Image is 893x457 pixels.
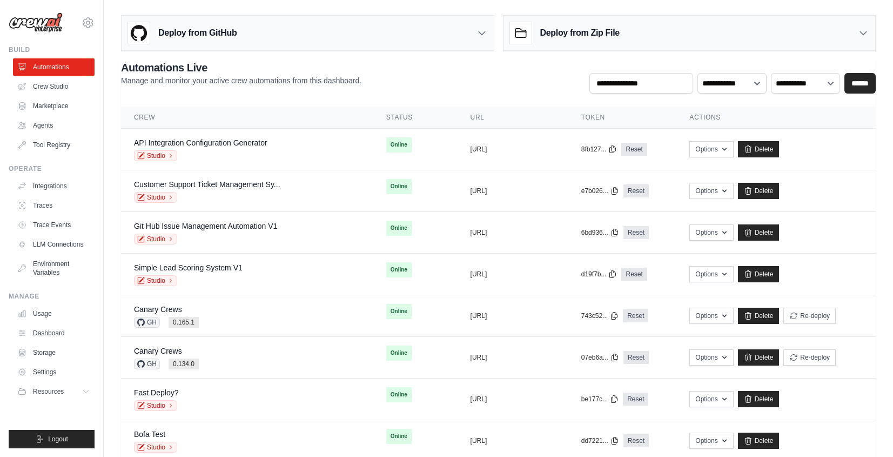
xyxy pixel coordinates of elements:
button: Options [689,308,733,324]
a: Integrations [13,177,95,195]
a: Reset [623,309,648,322]
a: Delete [738,224,780,241]
button: 6bd936... [581,228,619,237]
button: Options [689,433,733,449]
a: Studio [134,400,177,411]
a: Studio [134,275,177,286]
a: Trace Events [13,216,95,234]
div: Manage [9,292,95,301]
th: Crew [121,107,373,129]
a: Studio [134,150,177,161]
a: Dashboard [13,324,95,342]
button: Re-deploy [783,308,836,324]
span: 0.134.0 [169,359,199,369]
a: Delete [738,308,780,324]
span: Online [386,346,412,361]
a: Reset [623,226,649,239]
th: Status [373,107,458,129]
a: Crew Studio [13,78,95,95]
h3: Deploy from Zip File [540,27,620,39]
a: Reset [623,184,649,197]
a: Automations [13,58,95,76]
a: Reset [623,393,648,406]
h3: Deploy from GitHub [158,27,237,39]
a: Marketplace [13,97,95,115]
div: Build [9,45,95,54]
a: LLM Connections [13,236,95,253]
a: Storage [13,344,95,361]
span: 0.165.1 [169,317,199,328]
a: Studio [134,442,177,453]
a: Customer Support Ticket Management Sy... [134,180,280,189]
button: e7b026... [581,187,619,195]
img: GitHub Logo [128,22,150,44]
a: Canary Crews [134,305,182,314]
span: Resources [33,387,64,396]
button: be177c... [581,395,619,403]
a: Fast Deploy? [134,388,178,397]
a: Delete [738,266,780,282]
span: Online [386,387,412,402]
h2: Automations Live [121,60,361,75]
a: Environment Variables [13,255,95,281]
a: Reset [621,268,647,281]
a: Tool Registry [13,136,95,154]
a: Studio [134,192,177,203]
button: 743c52... [581,312,619,320]
span: Online [386,137,412,153]
th: Token [568,107,677,129]
a: Delete [738,433,780,449]
a: Reset [621,143,647,156]
button: Options [689,224,733,241]
button: 07eb6a... [581,353,619,362]
span: Online [386,221,412,236]
button: Re-deploy [783,349,836,366]
button: Resources [13,383,95,400]
a: Usage [13,305,95,322]
span: Online [386,304,412,319]
a: Studio [134,234,177,244]
button: d19f7b... [581,270,617,279]
span: Online [386,262,412,277]
button: Options [689,391,733,407]
button: Options [689,141,733,157]
a: Canary Crews [134,347,182,355]
span: Logout [48,435,68,443]
th: Actions [676,107,876,129]
a: Git Hub Issue Management Automation V1 [134,222,277,230]
a: Delete [738,349,780,366]
a: Agents [13,117,95,134]
span: Online [386,179,412,194]
a: Delete [738,391,780,407]
a: Reset [623,351,649,364]
a: Traces [13,197,95,214]
button: Options [689,266,733,282]
span: GH [134,317,160,328]
span: Online [386,429,412,444]
a: Delete [738,183,780,199]
span: GH [134,359,160,369]
a: Simple Lead Scoring System V1 [134,263,243,272]
p: Manage and monitor your active crew automations from this dashboard. [121,75,361,86]
button: dd7221... [581,436,619,445]
a: API Integration Configuration Generator [134,138,267,147]
img: Logo [9,12,63,33]
button: Options [689,349,733,366]
iframe: Chat Widget [839,405,893,457]
th: URL [458,107,568,129]
a: Delete [738,141,780,157]
div: Operate [9,164,95,173]
button: Options [689,183,733,199]
a: Reset [623,434,649,447]
button: Logout [9,430,95,448]
a: Bofa Test [134,430,165,439]
a: Settings [13,363,95,381]
button: 8fb127... [581,145,617,154]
